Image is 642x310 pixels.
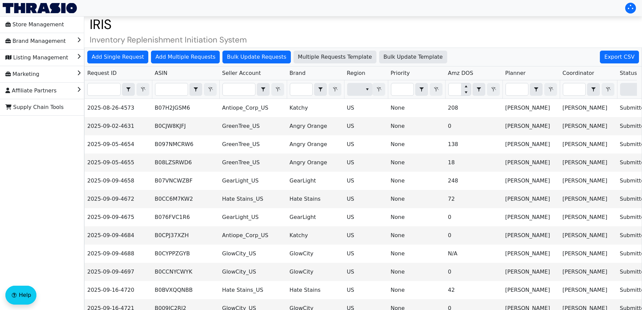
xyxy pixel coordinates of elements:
[530,83,542,95] button: select
[344,190,388,208] td: US
[152,208,219,226] td: B076FVC1R6
[219,99,287,117] td: Antiope_Corp_US
[530,83,543,96] span: Choose Operator
[344,281,388,299] td: US
[152,263,219,281] td: B0CCNYCWYK
[388,263,445,281] td: None
[347,83,372,96] span: Filter
[344,226,388,245] td: US
[416,83,428,95] button: select
[219,153,287,172] td: GreenTree_US
[287,135,344,153] td: Angry Orange
[219,117,287,135] td: GreenTree_US
[219,226,287,245] td: Antiope_Corp_US
[3,3,77,13] img: Thrasio Logo
[502,281,560,299] td: [PERSON_NAME]
[502,80,560,99] th: Filter
[85,281,152,299] td: 2025-09-16-4720
[620,69,637,77] span: Status
[314,83,327,95] button: select
[219,245,287,263] td: GlowCity_US
[560,99,617,117] td: [PERSON_NAME]
[502,99,560,117] td: [PERSON_NAME]
[506,83,528,95] input: Filter
[227,53,286,61] span: Bulk Update Requests
[122,83,135,96] span: Choose Operator
[587,83,600,96] span: Choose Operator
[287,153,344,172] td: Angry Orange
[85,172,152,190] td: 2025-09-09-4658
[388,135,445,153] td: None
[560,281,617,299] td: [PERSON_NAME]
[445,80,502,99] th: Filter
[152,80,219,99] th: Filter
[287,117,344,135] td: Angry Orange
[388,153,445,172] td: None
[5,52,68,63] span: Listing Management
[189,83,202,96] span: Choose Operator
[88,83,120,95] input: Filter
[298,53,372,61] span: Multiple Requests Template
[85,99,152,117] td: 2025-08-26-4573
[152,245,219,263] td: B0CYPPZGYB
[560,208,617,226] td: [PERSON_NAME]
[560,190,617,208] td: [PERSON_NAME]
[502,153,560,172] td: [PERSON_NAME]
[289,69,306,77] span: Brand
[287,190,344,208] td: Hate Stains
[344,80,388,99] th: Filter
[445,172,502,190] td: 248
[85,263,152,281] td: 2025-09-09-4697
[562,69,594,77] span: Coordinator
[92,53,144,61] span: Add Single Request
[391,69,410,77] span: Priority
[152,172,219,190] td: B07VNCWZBF
[604,53,635,61] span: Export CSV
[560,135,617,153] td: [PERSON_NAME]
[155,83,188,95] input: Filter
[600,51,639,63] div: Export CSV
[294,51,376,63] button: Multiple Requests Template
[219,263,287,281] td: GlowCity_US
[445,245,502,263] td: N/A
[190,83,202,95] button: select
[85,190,152,208] td: 2025-09-09-4672
[219,80,287,99] th: Filter
[445,281,502,299] td: 42
[388,245,445,263] td: None
[388,208,445,226] td: None
[257,83,269,95] button: select
[388,117,445,135] td: None
[5,36,66,47] span: Brand Management
[388,190,445,208] td: None
[445,135,502,153] td: 138
[5,19,64,30] span: Store Management
[560,117,617,135] td: [PERSON_NAME]
[362,83,372,95] button: select
[344,172,388,190] td: US
[287,99,344,117] td: Katchy
[85,226,152,245] td: 2025-09-09-4684
[85,208,152,226] td: 2025-09-09-4675
[448,69,473,77] span: Amz DOS
[391,83,414,95] input: Filter
[287,281,344,299] td: Hate Stains
[155,69,167,77] span: ASIN
[344,208,388,226] td: US
[122,83,134,95] button: select
[223,83,255,95] input: Filter
[287,245,344,263] td: GlowCity
[587,83,600,95] button: select
[344,245,388,263] td: US
[5,286,36,305] button: Help floatingactionbutton
[505,69,526,77] span: Planner
[344,99,388,117] td: US
[344,117,388,135] td: US
[84,35,642,45] h4: Inventory Replenishment Initiation System
[415,83,428,96] span: Choose Operator
[152,99,219,117] td: B07H2JGSM6
[219,208,287,226] td: GearLight_US
[502,190,560,208] td: [PERSON_NAME]
[290,83,312,95] input: Filter
[388,99,445,117] td: None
